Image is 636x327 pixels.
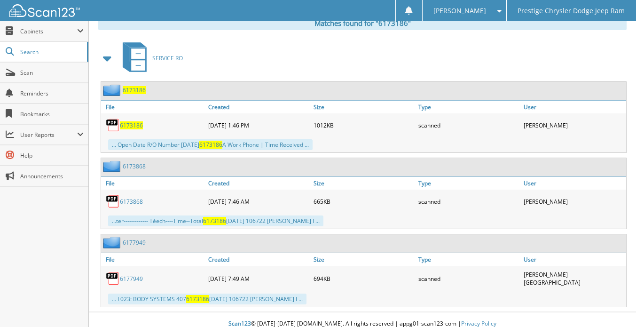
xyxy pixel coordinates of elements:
[20,152,84,160] span: Help
[416,101,521,113] a: Type
[20,89,84,97] span: Reminders
[120,121,143,129] a: 6173186
[311,116,416,135] div: 1012KB
[123,162,146,170] a: 6173868
[20,131,77,139] span: User Reports
[416,268,521,289] div: scanned
[103,237,123,248] img: folder2.png
[106,118,120,132] img: PDF.png
[521,268,626,289] div: [PERSON_NAME][GEOGRAPHIC_DATA]
[521,253,626,266] a: User
[206,101,311,113] a: Created
[108,215,323,226] div: ...ter------------- Téech----Time--Total [DATE] 106722 [PERSON_NAME] I ...
[108,139,313,150] div: ... Open Date R/O Number [DATE] A Work Phone | Time Received ...
[521,192,626,211] div: [PERSON_NAME]
[203,217,226,225] span: 6173186
[101,253,206,266] a: File
[103,84,123,96] img: folder2.png
[152,54,183,62] span: SERVICE RO
[106,271,120,286] img: PDF.png
[101,177,206,190] a: File
[206,192,311,211] div: [DATE] 7:46 AM
[123,86,146,94] a: 6173186
[101,101,206,113] a: File
[199,141,222,149] span: 6173186
[521,116,626,135] div: [PERSON_NAME]
[20,172,84,180] span: Announcements
[518,8,625,14] span: Prestige Chrysler Dodge Jeep Ram
[103,160,123,172] img: folder2.png
[106,194,120,208] img: PDF.png
[416,116,521,135] div: scanned
[117,40,183,77] a: SERVICE RO
[206,116,311,135] div: [DATE] 1:46 PM
[123,239,146,247] a: 6177949
[120,275,143,283] a: 6177949
[311,268,416,289] div: 694KB
[20,110,84,118] span: Bookmarks
[206,177,311,190] a: Created
[521,101,626,113] a: User
[311,177,416,190] a: Size
[20,69,84,77] span: Scan
[98,16,627,30] div: Matches found for "6173186"
[20,27,77,35] span: Cabinets
[9,4,80,17] img: scan123-logo-white.svg
[120,198,143,206] a: 6173868
[433,8,486,14] span: [PERSON_NAME]
[108,294,306,304] div: ... I 023: BODY SYSTEMS 407 [DATE] 106722 [PERSON_NAME] I ...
[20,48,82,56] span: Search
[416,253,521,266] a: Type
[311,253,416,266] a: Size
[206,268,311,289] div: [DATE] 7:49 AM
[311,101,416,113] a: Size
[206,253,311,266] a: Created
[186,295,209,303] span: 6173186
[416,177,521,190] a: Type
[521,177,626,190] a: User
[311,192,416,211] div: 665KB
[589,282,636,327] iframe: Chat Widget
[416,192,521,211] div: scanned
